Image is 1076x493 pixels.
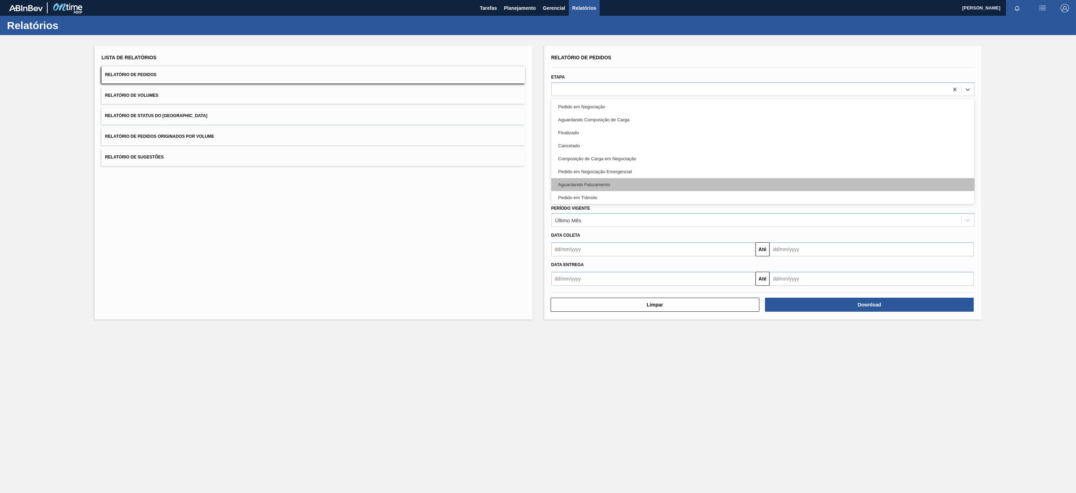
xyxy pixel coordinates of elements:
[102,107,525,124] button: Relatório de Status do [GEOGRAPHIC_DATA]
[105,93,158,98] span: Relatório de Volumes
[551,152,975,165] div: Composição de Carga em Negociação
[9,5,43,11] img: TNhmsLtSVTkK8tSr43FrP2fwEKptu5GPRR3wAAAABJRU5ErkJggg==
[551,272,756,286] input: dd/mm/yyyy
[551,206,590,211] label: Período Vigente
[1038,4,1047,12] img: userActions
[102,128,525,145] button: Relatório de Pedidos Originados por Volume
[102,87,525,104] button: Relatório de Volumes
[770,242,974,256] input: dd/mm/yyyy
[105,113,207,118] span: Relatório de Status do [GEOGRAPHIC_DATA]
[551,126,975,139] div: Finalizado
[1061,4,1069,12] img: Logout
[551,262,584,267] span: Data Entrega
[7,21,131,29] h1: Relatórios
[572,4,596,12] span: Relatórios
[1006,3,1028,13] button: Notificações
[105,72,157,77] span: Relatório de Pedidos
[504,4,536,12] span: Planejamento
[551,55,612,60] span: Relatório de Pedidos
[756,242,770,256] button: Até
[105,134,214,139] span: Relatório de Pedidos Originados por Volume
[551,298,759,312] button: Limpar
[551,100,975,113] div: Pedido em Negociação
[102,66,525,83] button: Relatório de Pedidos
[770,272,974,286] input: dd/mm/yyyy
[105,155,164,160] span: Relatório de Sugestões
[551,242,756,256] input: dd/mm/yyyy
[756,272,770,286] button: Até
[551,165,975,178] div: Pedido em Negociação Emergencial
[102,149,525,166] button: Relatório de Sugestões
[551,139,975,152] div: Cancelado
[765,298,974,312] button: Download
[551,191,975,204] div: Pedido em Trânsito
[551,113,975,126] div: Aguardando Composição de Carga
[543,4,565,12] span: Gerencial
[480,4,497,12] span: Tarefas
[551,233,580,238] span: Data coleta
[551,178,975,191] div: Aguardando Faturamento
[551,75,565,80] label: Etapa
[555,217,581,223] div: Último Mês
[102,55,157,60] span: Lista de Relatórios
